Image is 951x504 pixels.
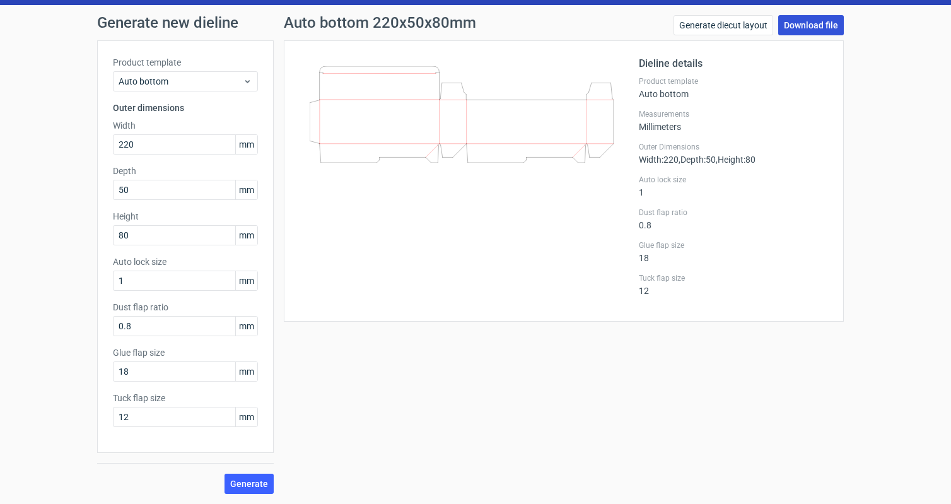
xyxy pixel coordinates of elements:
[97,15,854,30] h1: Generate new dieline
[235,226,257,245] span: mm
[113,102,258,114] h3: Outer dimensions
[225,474,274,494] button: Generate
[284,15,476,30] h1: Auto bottom 220x50x80mm
[113,301,258,314] label: Dust flap ratio
[639,109,828,119] label: Measurements
[235,180,257,199] span: mm
[778,15,844,35] a: Download file
[113,346,258,359] label: Glue flap size
[639,208,828,218] label: Dust flap ratio
[639,76,828,86] label: Product template
[113,119,258,132] label: Width
[235,317,257,336] span: mm
[113,392,258,404] label: Tuck flap size
[119,75,243,88] span: Auto bottom
[113,210,258,223] label: Height
[639,240,828,263] div: 18
[639,273,828,296] div: 12
[639,273,828,283] label: Tuck flap size
[639,208,828,230] div: 0.8
[235,362,257,381] span: mm
[639,155,679,165] span: Width : 220
[639,240,828,250] label: Glue flap size
[235,135,257,154] span: mm
[235,271,257,290] span: mm
[113,56,258,69] label: Product template
[639,76,828,99] div: Auto bottom
[674,15,773,35] a: Generate diecut layout
[113,165,258,177] label: Depth
[639,109,828,132] div: Millimeters
[679,155,716,165] span: , Depth : 50
[716,155,756,165] span: , Height : 80
[639,175,828,185] label: Auto lock size
[235,407,257,426] span: mm
[113,255,258,268] label: Auto lock size
[639,175,828,197] div: 1
[639,56,828,71] h2: Dieline details
[639,142,828,152] label: Outer Dimensions
[230,479,268,488] span: Generate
